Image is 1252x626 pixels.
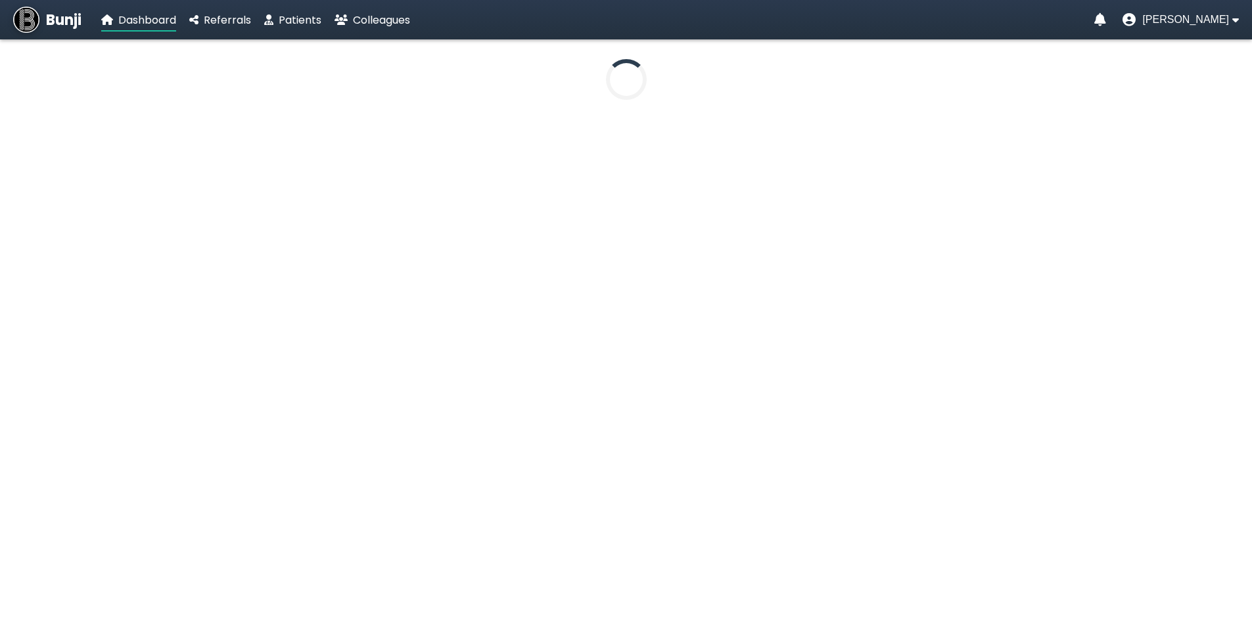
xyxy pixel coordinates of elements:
a: Referrals [189,12,251,28]
span: [PERSON_NAME] [1142,14,1229,26]
span: Patients [279,12,321,28]
span: Colleagues [353,12,410,28]
a: Bunji [13,7,81,33]
a: Patients [264,12,321,28]
img: Bunji Dental Referral Management [13,7,39,33]
span: Dashboard [118,12,176,28]
span: Referrals [204,12,251,28]
button: User menu [1123,13,1239,26]
span: Bunji [46,9,81,31]
a: Dashboard [101,12,176,28]
a: Colleagues [335,12,410,28]
a: Notifications [1094,13,1106,26]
